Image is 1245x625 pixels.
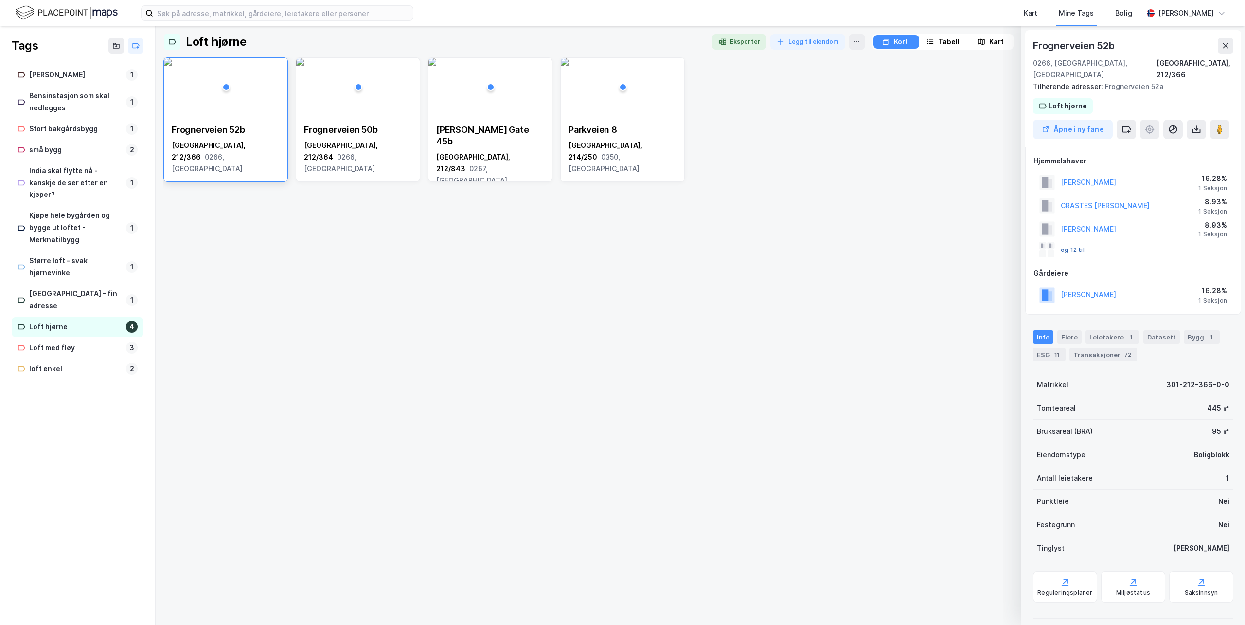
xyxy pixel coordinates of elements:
[561,58,569,66] img: 256x120
[1158,7,1214,19] div: [PERSON_NAME]
[126,261,138,273] div: 1
[1037,589,1092,597] div: Reguleringsplaner
[1166,379,1229,391] div: 301-212-366-0-0
[296,58,304,66] img: 256x120
[1198,208,1227,215] div: 1 Seksjon
[1218,519,1229,531] div: Nei
[712,34,766,50] button: Eksporter
[12,161,143,205] a: India skal flytte nå - kanskje de ser etter en kjøper?1
[304,140,412,175] div: [GEOGRAPHIC_DATA], 212/364
[1198,231,1227,238] div: 1 Seksjon
[1116,589,1150,597] div: Miljøstatus
[1037,542,1065,554] div: Tinglyst
[989,36,1004,48] div: Kart
[1037,519,1075,531] div: Festegrunn
[1037,449,1085,461] div: Eiendomstype
[1037,426,1093,437] div: Bruksareal (BRA)
[126,363,138,375] div: 2
[1196,578,1245,625] div: Kontrollprogram for chat
[1024,7,1037,19] div: Kart
[12,119,143,139] a: Stort bakgårdsbygg1
[1196,578,1245,625] iframe: Chat Widget
[29,69,122,81] div: [PERSON_NAME]
[1059,7,1094,19] div: Mine Tags
[126,69,138,81] div: 1
[29,288,122,312] div: [GEOGRAPHIC_DATA] - fin adresse
[29,144,122,156] div: små bygg
[1037,472,1093,484] div: Antall leietakere
[1057,330,1082,344] div: Eiere
[126,294,138,306] div: 1
[126,177,138,189] div: 1
[1115,7,1132,19] div: Bolig
[126,321,138,333] div: 4
[436,151,544,186] div: [GEOGRAPHIC_DATA], 212/843
[1206,332,1216,342] div: 1
[436,164,507,184] span: 0267, [GEOGRAPHIC_DATA]
[770,34,845,50] button: Legg til eiendom
[1198,184,1227,192] div: 1 Seksjon
[1207,402,1229,414] div: 445 ㎡
[1037,496,1069,507] div: Punktleie
[1033,82,1105,90] span: Tilhørende adresser:
[1126,332,1136,342] div: 1
[1198,285,1227,297] div: 16.28%
[126,144,138,156] div: 2
[1085,330,1139,344] div: Leietakere
[172,153,243,173] span: 0266, [GEOGRAPHIC_DATA]
[1033,155,1233,167] div: Hjemmelshaver
[304,124,412,136] div: Frognerveien 50b
[12,206,143,250] a: Kjøpe hele bygården og bygge ut loftet - Merknatilbygg1
[1185,589,1218,597] div: Saksinnsyn
[12,317,143,337] a: Loft hjørne4
[12,38,38,54] div: Tags
[29,123,122,135] div: Stort bakgårdsbygg
[1037,379,1068,391] div: Matrikkel
[12,284,143,316] a: [GEOGRAPHIC_DATA] - fin adresse1
[12,359,143,379] a: loft enkel2
[126,222,138,234] div: 1
[1033,330,1053,344] div: Info
[153,6,413,20] input: Søk på adresse, matrikkel, gårdeiere, leietakere eller personer
[16,4,118,21] img: logo.f888ab2527a4732fd821a326f86c7f29.svg
[1198,196,1227,208] div: 8.93%
[569,153,640,173] span: 0350, [GEOGRAPHIC_DATA]
[304,153,375,173] span: 0266, [GEOGRAPHIC_DATA]
[29,165,122,201] div: India skal flytte nå - kanskje de ser etter en kjøper?
[172,124,280,136] div: Frognerveien 52b
[1198,173,1227,184] div: 16.28%
[12,65,143,85] a: [PERSON_NAME]1
[428,58,436,66] img: 256x120
[436,124,544,147] div: [PERSON_NAME] Gate 45b
[1174,542,1229,554] div: [PERSON_NAME]
[1184,330,1220,344] div: Bygg
[29,363,122,375] div: loft enkel
[1037,402,1076,414] div: Tomteareal
[29,321,122,333] div: Loft hjørne
[894,36,908,48] div: Kort
[186,34,247,50] div: Loft hjørne
[12,338,143,358] a: Loft med fløy3
[1156,57,1233,81] div: [GEOGRAPHIC_DATA], 212/366
[1122,350,1133,359] div: 72
[1049,100,1087,112] div: Loft hjørne
[164,58,172,66] img: 256x120
[1212,426,1229,437] div: 95 ㎡
[29,255,122,279] div: Større loft - svak hjørnevinkel
[569,140,676,175] div: [GEOGRAPHIC_DATA], 214/250
[1198,297,1227,304] div: 1 Seksjon
[12,140,143,160] a: små bygg2
[29,342,122,354] div: Loft med fløy
[12,86,143,118] a: Bensinstasjon som skal nedlegges1
[126,96,138,108] div: 1
[1052,350,1062,359] div: 11
[1226,472,1229,484] div: 1
[1143,330,1180,344] div: Datasett
[1033,81,1226,92] div: Frognerveien 52a
[1033,120,1113,139] button: Åpne i ny fane
[172,140,280,175] div: [GEOGRAPHIC_DATA], 212/366
[1198,219,1227,231] div: 8.93%
[1218,496,1229,507] div: Nei
[29,210,122,246] div: Kjøpe hele bygården og bygge ut loftet - Merknatilbygg
[569,124,676,136] div: Parkveien 8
